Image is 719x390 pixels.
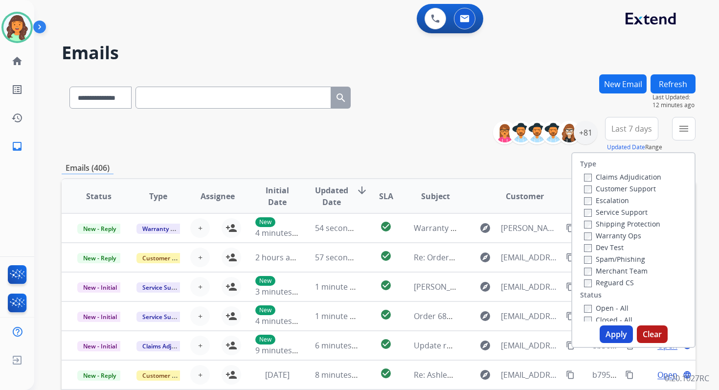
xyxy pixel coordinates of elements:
span: Customer [506,190,544,202]
input: Shipping Protection [584,221,592,229]
span: 12 minutes ago [652,101,696,109]
span: [PERSON_NAME][EMAIL_ADDRESS][DOMAIN_NAME] [501,222,561,234]
mat-icon: search [335,92,347,104]
span: 1 minute ago [315,311,363,321]
span: + [198,222,202,234]
mat-icon: person_add [225,281,237,293]
button: Updated Date [607,143,645,151]
span: 54 seconds ago [315,223,372,233]
label: Customer Support [584,184,656,193]
span: Re: Order #513924 [PERSON_NAME] [414,252,545,263]
p: 0.20.1027RC [665,372,709,384]
label: Status [580,290,602,300]
input: Spam/Phishing [584,256,592,264]
span: [EMAIL_ADDRESS][DOMAIN_NAME][DATE] [501,281,561,293]
input: Service Support [584,209,592,217]
mat-icon: content_copy [566,282,575,291]
span: Claims Adjudication [136,341,203,351]
span: Assignee [201,190,235,202]
span: New - Reply [77,224,122,234]
img: avatar [3,14,31,41]
button: New Email [599,74,647,93]
label: Escalation [584,196,629,205]
span: + [198,369,202,381]
input: Reguard CS [584,279,592,287]
span: Customer Support [136,370,200,381]
label: Type [580,159,596,169]
mat-icon: explore [479,340,491,351]
input: Open - All [584,305,592,313]
span: 1 minute ago [315,281,363,292]
mat-icon: check_circle [380,367,392,379]
mat-icon: explore [479,369,491,381]
label: Shipping Protection [584,219,660,229]
mat-icon: explore [479,310,491,322]
span: [EMAIL_ADDRESS][DOMAIN_NAME] [501,369,561,381]
span: [EMAIL_ADDRESS][DOMAIN_NAME] [501,340,561,351]
mat-icon: person_add [225,252,237,263]
mat-icon: person_add [225,369,237,381]
span: Warranty Ops [136,224,187,234]
label: Dev Test [584,243,624,252]
button: Last 7 days [605,117,658,140]
button: + [190,248,210,267]
span: Re: Ashley DSG in store credit [414,369,523,380]
button: + [190,365,210,385]
span: Updated Date [315,184,348,208]
span: Subject [421,190,450,202]
mat-icon: check_circle [380,279,392,291]
span: + [198,252,202,263]
label: Warranty Ops [584,231,641,240]
span: 8 minutes ago [315,369,367,380]
p: New [255,217,275,227]
input: Customer Support [584,185,592,193]
span: + [198,281,202,293]
div: +81 [574,121,597,144]
span: [DATE] [265,369,290,380]
label: Spam/Phishing [584,254,645,264]
p: New [255,335,275,344]
span: 57 seconds ago [315,252,372,263]
span: New - Initial [77,341,123,351]
span: 4 minutes ago [255,316,308,326]
mat-icon: check_circle [380,338,392,350]
mat-icon: language [683,370,692,379]
p: Emails (406) [62,162,113,174]
span: New - Reply [77,370,122,381]
span: 3 minutes ago [255,286,308,297]
span: Status [86,190,112,202]
span: Service Support [136,312,192,322]
span: Last 7 days [611,127,652,131]
label: Service Support [584,207,648,217]
span: Last Updated: [652,93,696,101]
label: Closed - All [584,315,632,324]
span: Service Support [136,282,192,293]
button: + [190,277,210,297]
mat-icon: person_add [225,340,237,351]
label: Claims Adjudication [584,172,661,182]
p: New [255,276,275,286]
span: [PERSON_NAME] 020TACC109 [414,281,522,292]
span: [EMAIL_ADDRESS][DOMAIN_NAME] [501,252,561,263]
mat-icon: content_copy [566,224,575,232]
span: + [198,340,202,351]
label: Open - All [584,303,629,313]
label: Reguard CS [584,278,634,287]
label: Merchant Team [584,266,648,275]
span: New - Initial [77,312,123,322]
mat-icon: history [11,112,23,124]
mat-icon: content_copy [566,312,575,321]
mat-icon: content_copy [625,370,634,379]
span: + [198,310,202,322]
span: 6 minutes ago [315,340,367,351]
span: Range [607,143,662,151]
input: Warranty Ops [584,232,592,240]
input: Claims Adjudication [584,174,592,182]
button: + [190,306,210,326]
button: Apply [600,325,633,343]
mat-icon: list_alt [11,84,23,95]
mat-icon: content_copy [566,341,575,350]
span: 4 minutes ago [255,228,308,238]
mat-icon: explore [479,252,491,263]
input: Dev Test [584,244,592,252]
